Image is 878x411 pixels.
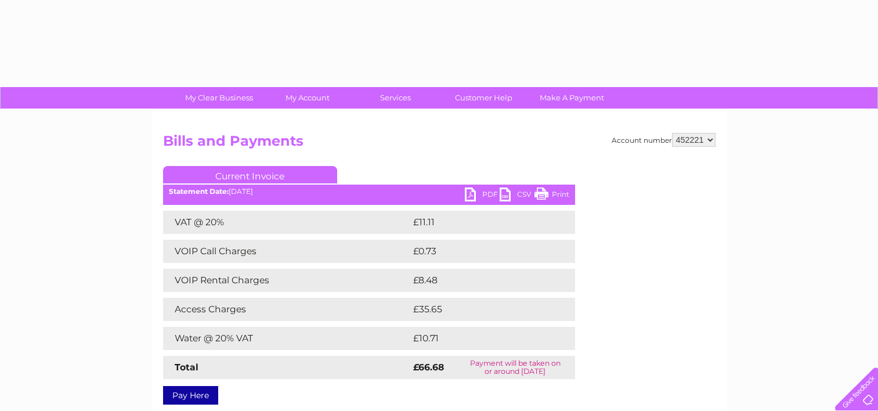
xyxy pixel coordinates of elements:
a: CSV [500,188,534,204]
a: Services [348,87,443,109]
a: Customer Help [436,87,532,109]
h2: Bills and Payments [163,133,716,155]
div: [DATE] [163,188,575,196]
td: Payment will be taken on or around [DATE] [456,356,575,379]
strong: Total [175,362,198,373]
a: PDF [465,188,500,204]
td: VAT @ 20% [163,211,410,234]
td: £0.73 [410,240,548,263]
td: VOIP Rental Charges [163,269,410,292]
a: Pay Here [163,386,218,405]
td: Water @ 20% VAT [163,327,410,350]
td: Access Charges [163,298,410,321]
b: Statement Date: [169,187,229,196]
td: £8.48 [410,269,548,292]
a: Current Invoice [163,166,337,183]
td: £35.65 [410,298,551,321]
a: My Account [259,87,355,109]
td: £10.71 [410,327,550,350]
td: VOIP Call Charges [163,240,410,263]
div: Account number [612,133,716,147]
a: Make A Payment [524,87,620,109]
strong: £66.68 [413,362,444,373]
td: £11.11 [410,211,546,234]
a: My Clear Business [171,87,267,109]
a: Print [534,188,569,204]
